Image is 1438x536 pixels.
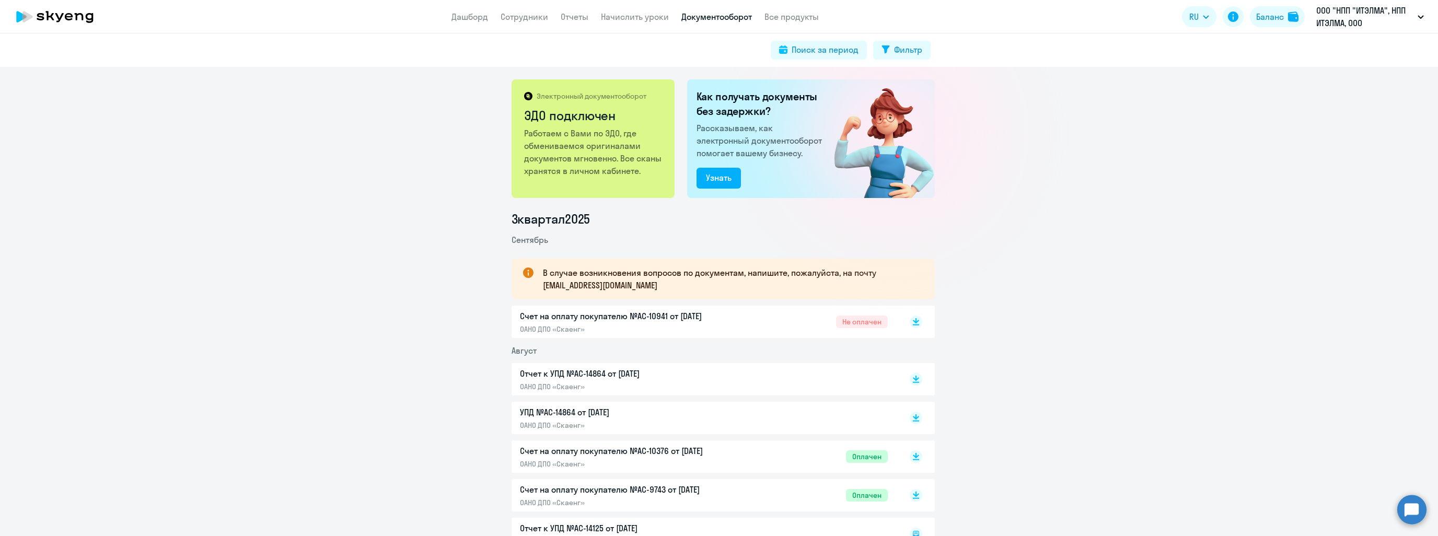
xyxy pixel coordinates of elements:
h2: Как получать документы без задержки? [697,89,826,119]
span: Не оплачен [836,316,888,328]
div: Поиск за период [792,43,859,56]
div: Фильтр [894,43,922,56]
a: Документооборот [681,11,752,22]
p: ОАНО ДПО «Скаенг» [520,324,739,334]
button: ООО "НПП "ИТЭЛМА", НПП ИТЭЛМА, ООО [1311,4,1429,29]
a: Счет на оплату покупателю №AC-9743 от [DATE]ОАНО ДПО «Скаенг»Оплачен [520,483,888,507]
div: Баланс [1256,10,1284,23]
span: Сентябрь [512,235,548,245]
a: Начислить уроки [601,11,669,22]
p: В случае возникновения вопросов по документам, напишите, пожалуйста, на почту [EMAIL_ADDRESS][DOM... [543,266,916,292]
h2: ЭДО подключен [524,107,664,124]
p: Счет на оплату покупателю №AC-10376 от [DATE] [520,445,739,457]
span: Оплачен [846,450,888,463]
p: УПД №AC-14864 от [DATE] [520,406,739,418]
a: Отчет к УПД №AC-14864 от [DATE]ОАНО ДПО «Скаенг» [520,367,888,391]
span: RU [1189,10,1199,23]
a: Все продукты [764,11,819,22]
li: 3 квартал 2025 [512,211,935,227]
img: balance [1288,11,1298,22]
button: RU [1182,6,1216,27]
p: Рассказываем, как электронный документооборот помогает вашему бизнесу. [697,122,826,159]
p: ОАНО ДПО «Скаенг» [520,498,739,507]
button: Поиск за период [771,41,867,60]
a: Отчеты [561,11,588,22]
span: Август [512,345,537,356]
p: ОАНО ДПО «Скаенг» [520,459,739,469]
a: Сотрудники [501,11,548,22]
button: Балансbalance [1250,6,1305,27]
p: Отчет к УПД №AC-14864 от [DATE] [520,367,739,380]
p: Счет на оплату покупателю №AC-10941 от [DATE] [520,310,739,322]
p: Работаем с Вами по ЭДО, где обмениваемся оригиналами документов мгновенно. Все сканы хранятся в л... [524,127,664,177]
div: Узнать [706,171,732,184]
p: ООО "НПП "ИТЭЛМА", НПП ИТЭЛМА, ООО [1316,4,1413,29]
p: ОАНО ДПО «Скаенг» [520,421,739,430]
a: УПД №AC-14864 от [DATE]ОАНО ДПО «Скаенг» [520,406,888,430]
button: Узнать [697,168,741,189]
p: ОАНО ДПО «Скаенг» [520,382,739,391]
img: connected [817,79,935,198]
a: Дашборд [451,11,488,22]
button: Фильтр [873,41,931,60]
a: Счет на оплату покупателю №AC-10941 от [DATE]ОАНО ДПО «Скаенг»Не оплачен [520,310,888,334]
a: Счет на оплату покупателю №AC-10376 от [DATE]ОАНО ДПО «Скаенг»Оплачен [520,445,888,469]
p: Счет на оплату покупателю №AC-9743 от [DATE] [520,483,739,496]
p: Электронный документооборот [537,91,646,101]
span: Оплачен [846,489,888,502]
